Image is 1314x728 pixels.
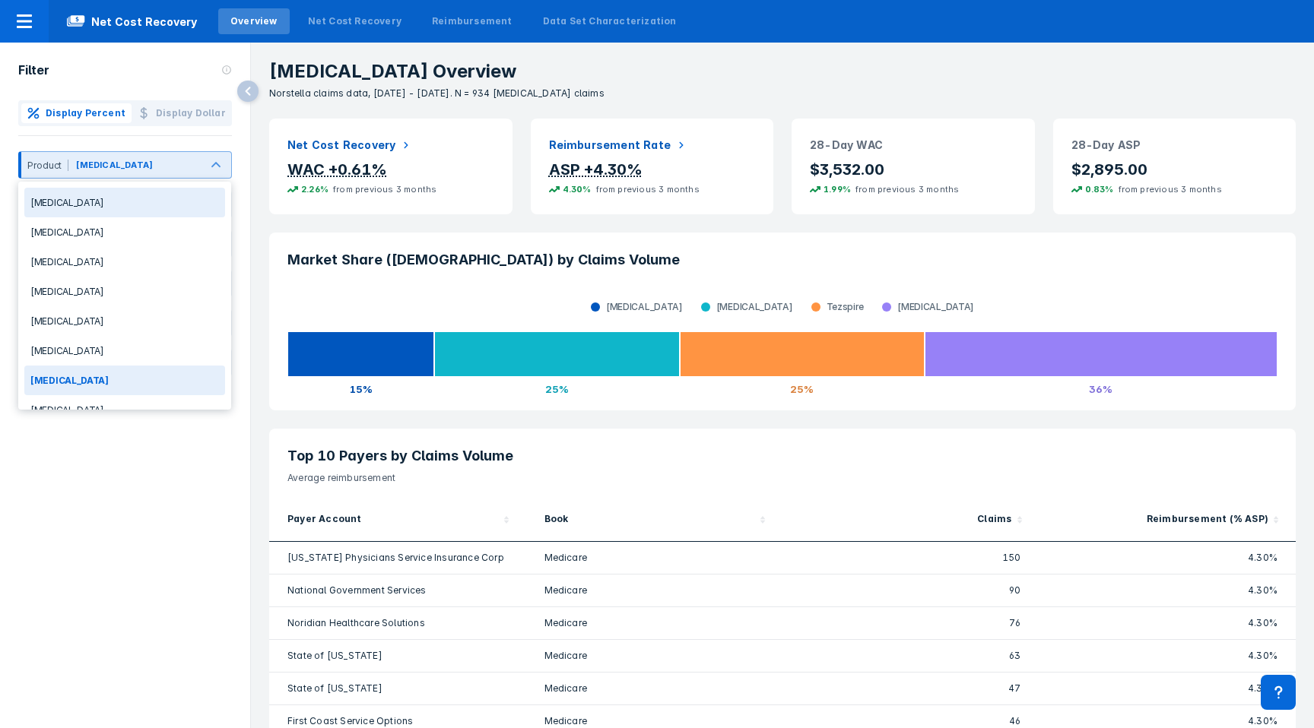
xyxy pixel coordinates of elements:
div: 47 [801,682,1021,695]
div: 25% [434,377,679,401]
div: Claims [977,512,1011,529]
div: 4.30% [1058,584,1278,597]
h2: 28-Day ASP [1071,137,1141,154]
div: [MEDICAL_DATA] [24,247,225,277]
div: [MEDICAL_DATA] [24,217,225,247]
div: [MEDICAL_DATA] [24,277,225,306]
div: First Coast Service Options [287,714,508,728]
div: Medicare [544,649,765,663]
p: Filter [18,61,49,79]
div: Product [21,160,68,171]
div: [MEDICAL_DATA] [582,301,692,313]
div: 4.30% [1058,616,1278,630]
div: 4.30% [1058,714,1278,728]
div: [MEDICAL_DATA] [76,158,153,172]
div: State of [US_STATE] [287,682,508,695]
p: $2,895.00 [1071,160,1278,179]
div: Payer Account [287,512,362,529]
div: Sort [1039,503,1297,542]
div: 4.30% [1058,682,1278,695]
div: Sort [269,503,526,542]
p: [MEDICAL_DATA] Overview [269,61,1314,82]
div: State of [US_STATE] [287,649,508,663]
h3: Top 10 Payers by Claims Volume [287,447,1277,465]
div: Contact Support [1261,675,1296,710]
div: 150 [801,551,1021,565]
span: Net Cost Recovery [49,12,215,30]
div: Net Cost RecoveryWAC +0.61%2.26%from previous 3 months [260,109,522,223]
div: Book [544,512,569,529]
div: Tezspire [802,301,874,313]
button: Display Percent [21,103,132,123]
span: from previous 3 months [1114,182,1236,196]
div: Reimbursement [432,14,513,28]
div: Data Set Characterization [543,14,677,28]
div: 63 [801,649,1021,663]
button: Display Dollar [132,103,232,123]
div: ASP +4.30% [549,160,643,179]
div: 25% [680,377,925,401]
div: 4.30% [1058,551,1278,565]
span: from previous 3 months [851,182,973,196]
p: $3,532.00 [810,160,1017,179]
div: 4.30% [1058,649,1278,663]
p: 2.26% [301,182,328,196]
h3: Market Share ([DEMOGRAPHIC_DATA]) by Claims Volume [287,251,1277,269]
div: Sort [782,503,1039,542]
p: Norstella claims data, [DATE] - [DATE]. N = 934 [MEDICAL_DATA] claims [269,87,1314,100]
div: [MEDICAL_DATA] [24,306,225,336]
div: [MEDICAL_DATA] [24,336,225,366]
h2: Reimbursement Rate [549,137,671,154]
div: Medicare [544,714,765,728]
h2: 28-Day WAC [810,137,883,154]
a: Overview [218,8,290,34]
div: [MEDICAL_DATA] [24,188,225,217]
div: [MEDICAL_DATA] [24,366,225,395]
div: 76 [801,616,1021,630]
span: Display Percent [46,106,125,120]
div: 46 [801,714,1021,728]
div: Sort [526,503,783,542]
span: from previous 3 months [592,182,713,196]
div: Reimbursement RateASP +4.30%4.30%from previous 3 months [522,109,783,223]
div: Medicare [544,584,765,597]
div: [MEDICAL_DATA] [873,301,983,313]
div: Net Cost Recovery [308,14,401,28]
div: Medicare [544,682,765,695]
p: Average reimbursement [287,465,1277,485]
div: 90 [801,584,1021,597]
a: Data Set Characterization [531,8,689,34]
p: 0.83% [1085,182,1114,196]
div: Overview [230,14,278,28]
div: [MEDICAL_DATA] [24,395,225,425]
p: 4.30% [563,182,592,196]
div: 15% [287,377,434,401]
div: Reimbursement (% ASP) [1147,512,1268,529]
h2: Net Cost Recovery [287,137,395,154]
div: Medicare [544,551,765,565]
div: Medicare [544,616,765,630]
div: [US_STATE] Physicians Service Insurance Corp [287,551,508,565]
div: [MEDICAL_DATA] [692,301,802,313]
a: Reimbursement [420,8,525,34]
div: 28-Day ASP$2,895.000.83%from previous 3 months [1044,109,1306,223]
div: 28-Day WAC$3,532.001.99%from previous 3 months [782,109,1044,223]
p: 1.99% [824,182,851,196]
div: 36% [925,377,1277,401]
a: Net Cost Recovery [296,8,414,34]
div: National Government Services [287,584,508,597]
span: Display Dollar [156,106,226,120]
span: from previous 3 months [328,182,450,196]
div: Noridian Healthcare Solutions [287,616,508,630]
div: WAC +0.61% [287,160,387,179]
